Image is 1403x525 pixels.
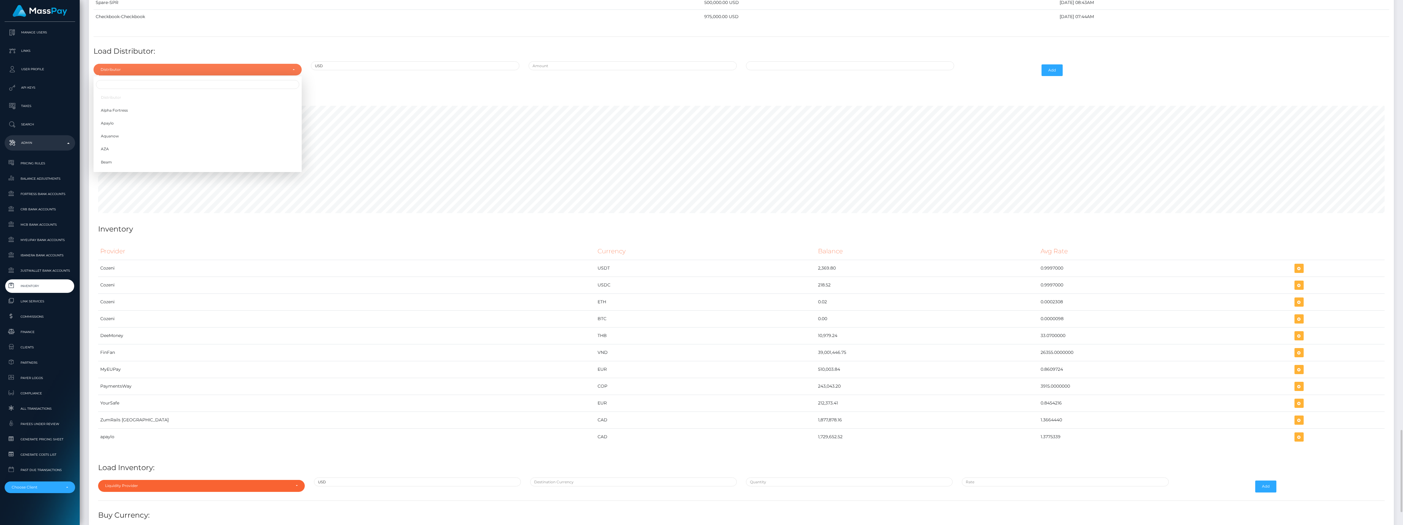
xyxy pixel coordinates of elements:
h4: Monthly volume [98,87,1385,98]
td: 0.8609724 [1038,361,1292,378]
td: USDT [595,260,816,277]
td: 0.9997000 [1038,277,1292,293]
td: 26355.0000000 [1038,344,1292,361]
td: 0.0002308 [1038,293,1292,310]
a: Manage Users [5,25,75,40]
button: Liquidity Provider [98,480,305,492]
a: Admin [5,135,75,151]
a: Generate Pricing Sheet [5,433,75,446]
td: 10,979.24 [816,327,1038,344]
span: Payees under Review [7,420,73,427]
td: 212,373.41 [816,395,1038,412]
span: Balance Adjustments [7,175,73,182]
a: All Transactions [5,402,75,415]
td: 243,043.20 [816,378,1038,395]
td: COP [595,378,816,395]
a: Links [5,43,75,59]
td: Cozeni [98,260,595,277]
input: Amount [529,61,737,70]
div: Distributor [101,67,288,72]
h4: Buy Currency: [98,510,1385,521]
span: Pricing Rules [7,160,73,167]
td: CAD [595,428,816,445]
th: Currency [595,243,816,260]
td: 2,369.80 [816,260,1038,277]
td: 39,001,446.75 [816,344,1038,361]
span: Link Services [7,298,73,305]
td: USDC [595,277,816,293]
a: Pricing Rules [5,157,75,170]
a: MyEUPay Bank Accounts [5,233,75,247]
span: Finance [7,328,73,335]
span: Past Due Transactions [7,466,73,473]
td: 0.00 [816,310,1038,327]
a: Generate Costs List [5,448,75,461]
button: Choose Client [5,481,75,493]
span: AZA [101,147,109,152]
td: DeeMoney [98,327,595,344]
a: Finance [5,325,75,339]
h4: Load Inventory: [98,462,1385,473]
span: CRB Bank Accounts [7,206,73,213]
span: MyEUPay Bank Accounts [7,236,73,243]
span: Alpha Fortress [101,108,128,113]
img: MassPay Logo [13,5,67,17]
td: CAD [595,412,816,428]
a: Partners [5,356,75,369]
button: Distributor [94,64,302,75]
p: Manage Users [7,28,73,37]
a: Taxes [5,98,75,114]
input: Currency [311,61,519,70]
span: Payer Logos [7,374,73,381]
p: Search [7,120,73,129]
th: Provider [98,243,595,260]
td: MyEUPay [98,361,595,378]
span: Clients [7,344,73,351]
td: 218.52 [816,277,1038,293]
a: Compliance [5,387,75,400]
td: ZumRails [GEOGRAPHIC_DATA] [98,412,595,428]
td: 33.0700000 [1038,327,1292,344]
td: Cozeni [98,277,595,293]
span: MCB Bank Accounts [7,221,73,228]
a: API Keys [5,80,75,95]
h4: Load Distributor: [94,46,1389,57]
span: Aquanow [101,134,119,139]
td: 510,003.84 [816,361,1038,378]
span: Apaylo [101,121,114,126]
div: Choose Client [12,485,61,490]
td: 3915.0000000 [1038,378,1292,395]
span: Inventory [7,282,73,289]
a: Balance Adjustments [5,172,75,185]
span: Fortress Bank Accounts [7,190,73,197]
td: 1.3664440 [1038,412,1292,428]
input: Quantity [746,477,953,486]
button: Add [1042,64,1063,76]
input: Destination Currency [530,477,737,486]
a: Inventory [5,279,75,293]
th: Balance [816,243,1038,260]
span: Commissions [7,313,73,320]
input: Rate [962,477,1168,486]
td: 0.02 [816,293,1038,310]
a: Search [5,117,75,132]
span: Beam [101,159,112,165]
td: 0.8454216 [1038,395,1292,412]
a: Commissions [5,310,75,323]
td: Cozeni [98,293,595,310]
a: Link Services [5,295,75,308]
td: Cozeni [98,310,595,327]
td: YourSafe [98,395,595,412]
td: ETH [595,293,816,310]
td: THB [595,327,816,344]
td: EUR [595,395,816,412]
td: 0.0000098 [1038,310,1292,327]
a: Ibanera Bank Accounts [5,249,75,262]
td: FinFan [98,344,595,361]
th: Avg Rate [1038,243,1292,260]
a: Past Due Transactions [5,463,75,477]
td: VND [595,344,816,361]
a: MCB Bank Accounts [5,218,75,231]
button: Add [1255,481,1276,492]
a: Payer Logos [5,371,75,385]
